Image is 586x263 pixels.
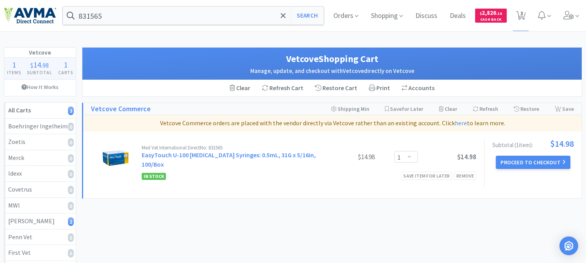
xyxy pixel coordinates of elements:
[457,153,476,161] span: $14.98
[30,61,33,69] span: $
[4,7,56,24] img: e4e33dab9f054f5782a47901c742baa9_102.png
[8,201,72,211] div: MWI
[496,11,502,16] span: . 18
[68,186,74,194] i: 0
[86,118,579,128] p: Vetcove Commerce orders are placed with the vendor directly via Vetcove rather than an existing a...
[331,103,369,115] div: Shipping Min
[33,60,41,69] span: 14
[68,138,74,147] i: 0
[68,233,74,242] i: 0
[550,139,574,148] span: $14.98
[68,170,74,178] i: 0
[4,229,76,245] a: Penn Vet0
[402,83,435,93] div: Accounts
[412,12,440,20] a: Discuss
[363,80,396,96] div: Print
[142,151,316,168] a: EasyTouch U-100 [MEDICAL_DATA] Syringes: 0.5mL, 31G x 5/16in, 100/Box
[8,185,72,195] div: Covetrus
[492,139,574,148] div: Subtotal ( 1 item ):
[68,123,74,131] i: 0
[68,154,74,163] i: 0
[4,103,76,119] a: All Carts3
[63,7,324,25] input: Search by item, sku, manufacturer, ingredient, size...
[230,83,250,93] div: Clear
[555,103,574,115] div: Save
[8,121,72,131] div: Boehringer Ingelheim
[90,52,574,66] h1: Vetcove Shopping Cart
[4,134,76,150] a: Zoetis0
[4,69,24,76] h4: Items
[559,236,578,255] div: Open Intercom Messenger
[24,61,55,69] div: .
[4,245,76,261] a: First Vet0
[480,18,502,23] span: Cash Back
[102,145,129,172] img: b6ddb9e96db64458866f1a42e6e10166.jpg
[4,198,76,214] a: MWI0
[68,249,74,258] i: 0
[55,69,76,76] h4: Carts
[439,103,457,115] div: Clear
[401,172,452,180] div: Save item for later
[68,107,74,115] i: 3
[43,61,49,69] span: 98
[24,69,55,76] h4: Subtotal
[4,150,76,166] a: Merck0
[8,232,72,242] div: Penn Vet
[8,137,72,147] div: Zoetis
[390,105,423,112] span: Save for Later
[291,7,323,25] button: Search
[8,248,72,258] div: First Vet
[4,182,76,198] a: Covetrus0
[142,145,316,150] div: Med Vet International Direct No: 831565
[475,5,507,26] a: $2,826.18Cash Back
[316,152,375,162] div: $14.98
[64,60,68,69] span: 1
[480,9,502,16] span: 2,826
[455,119,467,127] a: here
[4,166,76,182] a: Idexx0
[454,172,476,180] div: Remove
[256,80,309,96] div: Refresh Cart
[8,216,72,226] div: [PERSON_NAME]
[4,48,76,58] h1: Vetcove
[309,80,363,96] div: Restore Cart
[480,11,482,16] span: $
[68,202,74,210] i: 0
[8,153,72,163] div: Merck
[473,103,498,115] div: Refresh
[68,217,74,226] i: 2
[496,156,570,169] button: Proceed to Checkout
[8,106,31,114] strong: All Carts
[12,60,16,69] span: 1
[91,103,151,115] a: Vetcove Commerce
[447,12,469,20] a: Deals
[514,103,539,115] div: Restore
[8,169,72,179] div: Idexx
[513,13,529,20] a: 3
[4,80,76,94] a: How It Works
[142,173,166,180] span: In Stock
[4,213,76,229] a: [PERSON_NAME]2
[4,119,76,135] a: Boehringer Ingelheim0
[90,66,574,76] h2: Manage, update, and checkout with Vetcove directly on Vetcove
